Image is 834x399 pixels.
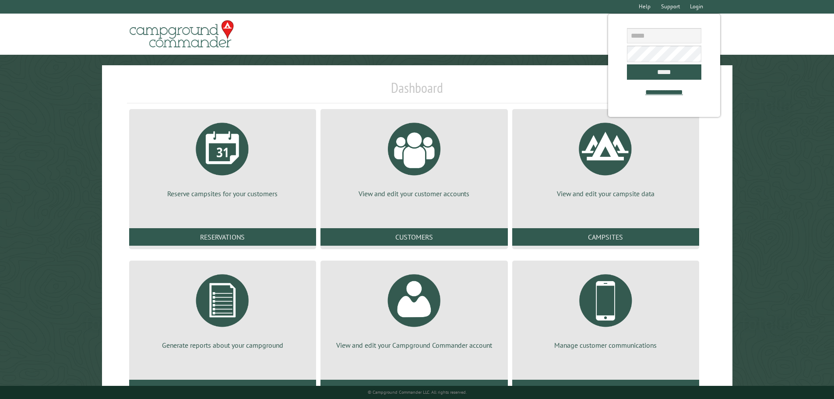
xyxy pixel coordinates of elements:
[320,228,507,246] a: Customers
[523,189,689,198] p: View and edit your campsite data
[129,228,316,246] a: Reservations
[523,340,689,350] p: Manage customer communications
[523,116,689,198] a: View and edit your campsite data
[512,380,699,397] a: Communications
[331,116,497,198] a: View and edit your customer accounts
[140,116,306,198] a: Reserve campsites for your customers
[331,189,497,198] p: View and edit your customer accounts
[140,268,306,350] a: Generate reports about your campground
[331,268,497,350] a: View and edit your Campground Commander account
[512,228,699,246] a: Campsites
[320,380,507,397] a: Account
[140,340,306,350] p: Generate reports about your campground
[523,268,689,350] a: Manage customer communications
[127,17,236,51] img: Campground Commander
[140,189,306,198] p: Reserve campsites for your customers
[331,340,497,350] p: View and edit your Campground Commander account
[368,389,467,395] small: © Campground Commander LLC. All rights reserved.
[129,380,316,397] a: Reports
[127,79,707,103] h1: Dashboard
